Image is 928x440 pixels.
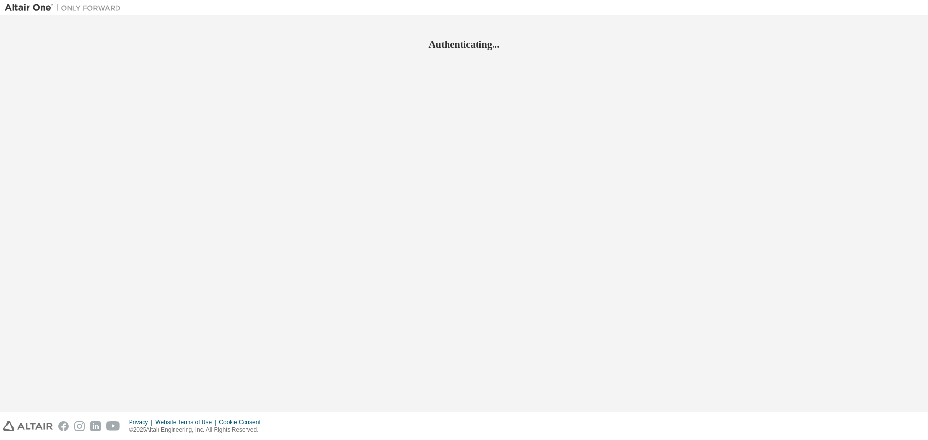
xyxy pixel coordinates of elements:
img: altair_logo.svg [3,421,53,431]
div: Website Terms of Use [155,418,219,426]
img: instagram.svg [74,421,85,431]
div: Privacy [129,418,155,426]
div: Cookie Consent [219,418,266,426]
img: Altair One [5,3,126,13]
img: linkedin.svg [90,421,101,431]
p: © 2025 Altair Engineering, Inc. All Rights Reserved. [129,426,266,434]
img: facebook.svg [58,421,69,431]
h2: Authenticating... [5,38,923,51]
img: youtube.svg [106,421,120,431]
